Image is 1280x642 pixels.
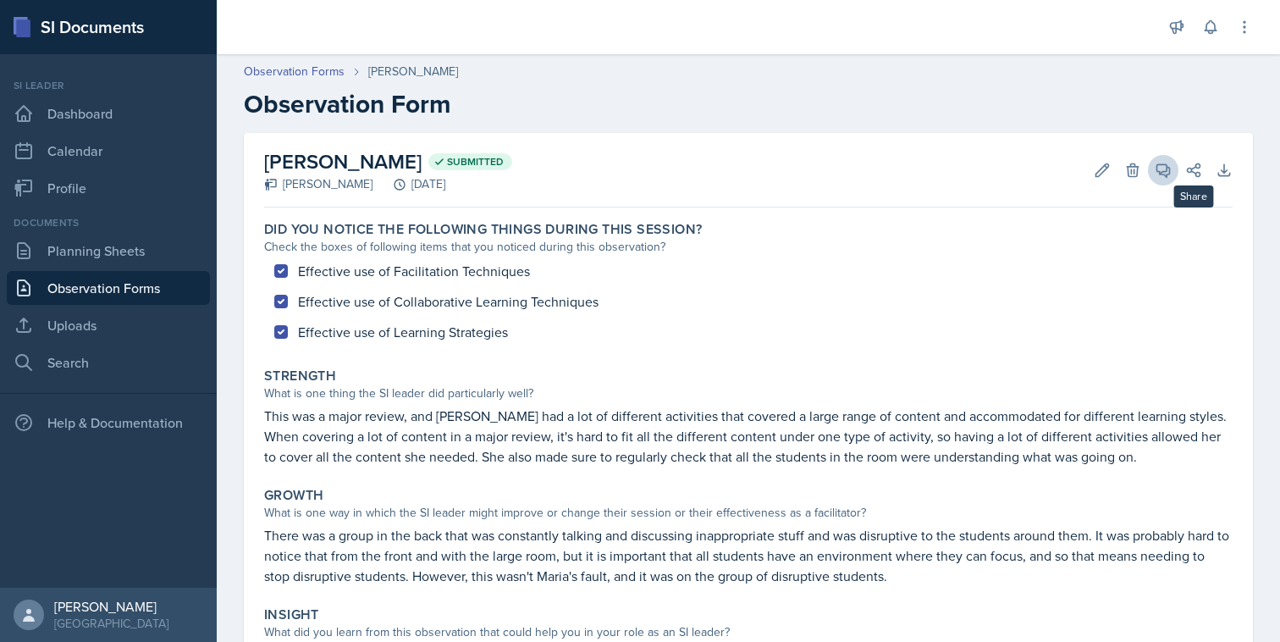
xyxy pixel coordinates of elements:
a: Profile [7,171,210,205]
span: Submitted [447,155,504,169]
a: Dashboard [7,97,210,130]
a: Search [7,346,210,379]
a: Observation Forms [244,63,345,80]
div: Check the boxes of following items that you noticed during this observation? [264,238,1233,256]
label: Insight [264,606,319,623]
div: What is one way in which the SI leader might improve or change their session or their effectivene... [264,504,1233,522]
label: Growth [264,487,323,504]
div: What is one thing the SI leader did particularly well? [264,385,1233,402]
button: Share [1178,155,1209,185]
div: Si leader [7,78,210,93]
p: There was a group in the back that was constantly talking and discussing inappropriate stuff and ... [264,525,1233,586]
a: Calendar [7,134,210,168]
div: What did you learn from this observation that could help you in your role as an SI leader? [264,623,1233,641]
label: Did you notice the following things during this session? [264,221,702,238]
div: [PERSON_NAME] [368,63,458,80]
label: Strength [264,368,336,385]
a: Planning Sheets [7,234,210,268]
h2: [PERSON_NAME] [264,147,512,177]
a: Uploads [7,308,210,342]
a: Observation Forms [7,271,210,305]
div: [GEOGRAPHIC_DATA] [54,615,168,632]
p: This was a major review, and [PERSON_NAME] had a lot of different activities that covered a large... [264,406,1233,467]
h2: Observation Form [244,89,1253,119]
div: Help & Documentation [7,406,210,440]
div: [PERSON_NAME] [54,598,168,615]
div: Documents [7,215,210,230]
div: [DATE] [372,175,445,193]
div: [PERSON_NAME] [264,175,372,193]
